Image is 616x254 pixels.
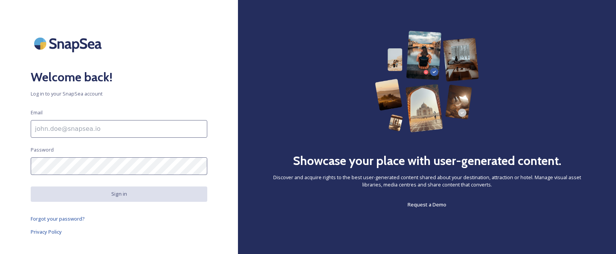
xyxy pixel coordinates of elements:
[375,31,479,132] img: 63b42ca75bacad526042e722_Group%20154-p-800.png
[408,201,446,208] span: Request a Demo
[31,215,85,222] span: Forgot your password?
[31,186,207,201] button: Sign in
[31,120,207,138] input: john.doe@snapsea.io
[31,146,54,153] span: Password
[31,109,43,116] span: Email
[31,90,207,97] span: Log in to your SnapSea account
[31,31,107,56] img: SnapSea Logo
[31,68,207,86] h2: Welcome back!
[269,174,585,188] span: Discover and acquire rights to the best user-generated content shared about your destination, att...
[31,214,207,223] a: Forgot your password?
[293,152,562,170] h2: Showcase your place with user-generated content.
[31,228,62,235] span: Privacy Policy
[408,200,446,209] a: Request a Demo
[31,227,207,236] a: Privacy Policy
